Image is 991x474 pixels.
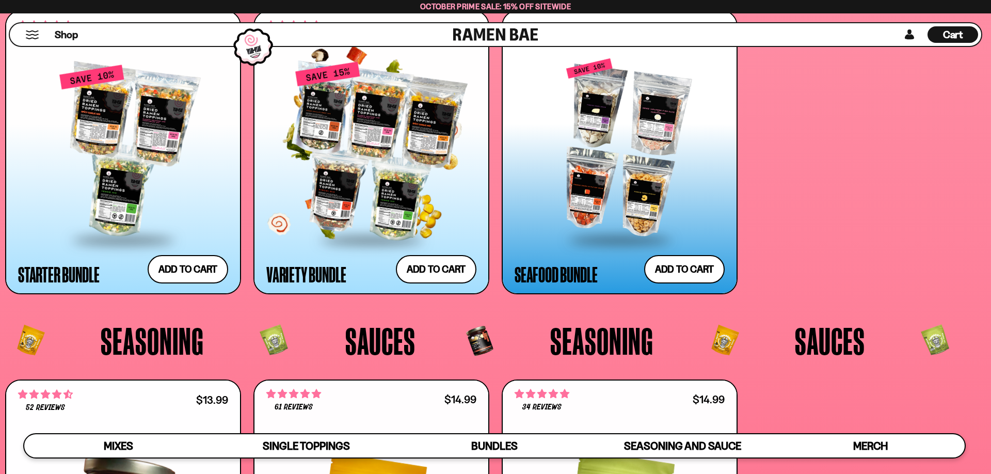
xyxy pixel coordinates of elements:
[471,439,518,452] span: Bundles
[212,434,400,457] a: Single Toppings
[5,10,241,294] a: 4.71 stars 4845 reviews $69.99 Starter Bundle Add to cart
[26,404,65,412] span: 52 reviews
[196,395,228,405] div: $13.99
[928,23,978,46] div: Cart
[101,322,204,360] span: Seasoning
[24,434,212,457] a: Mixes
[777,434,965,457] a: Merch
[444,394,476,404] div: $14.99
[18,265,100,283] div: Starter Bundle
[693,394,725,404] div: $14.99
[263,439,350,452] span: Single Toppings
[275,403,313,412] span: 61 reviews
[401,434,588,457] a: Bundles
[18,388,73,401] span: 4.71 stars
[420,2,571,11] span: October Prime Sale: 15% off Sitewide
[515,265,598,283] div: Seafood Bundle
[502,10,738,294] a: $43.16 Seafood Bundle Add to cart
[55,28,78,42] span: Shop
[55,26,78,43] a: Shop
[148,255,228,283] button: Add to cart
[253,10,489,294] a: 4.63 stars 6356 reviews $114.99 Variety Bundle Add to cart
[795,322,865,360] span: Sauces
[624,439,741,452] span: Seasoning and Sauce
[943,28,963,41] span: Cart
[550,322,653,360] span: Seasoning
[644,255,725,283] button: Add to cart
[266,265,346,283] div: Variety Bundle
[104,439,133,452] span: Mixes
[345,322,415,360] span: Sauces
[396,255,476,283] button: Add to cart
[588,434,776,457] a: Seasoning and Sauce
[25,30,39,39] button: Mobile Menu Trigger
[515,387,569,401] span: 5.00 stars
[522,403,562,412] span: 34 reviews
[853,439,888,452] span: Merch
[266,387,321,401] span: 4.84 stars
